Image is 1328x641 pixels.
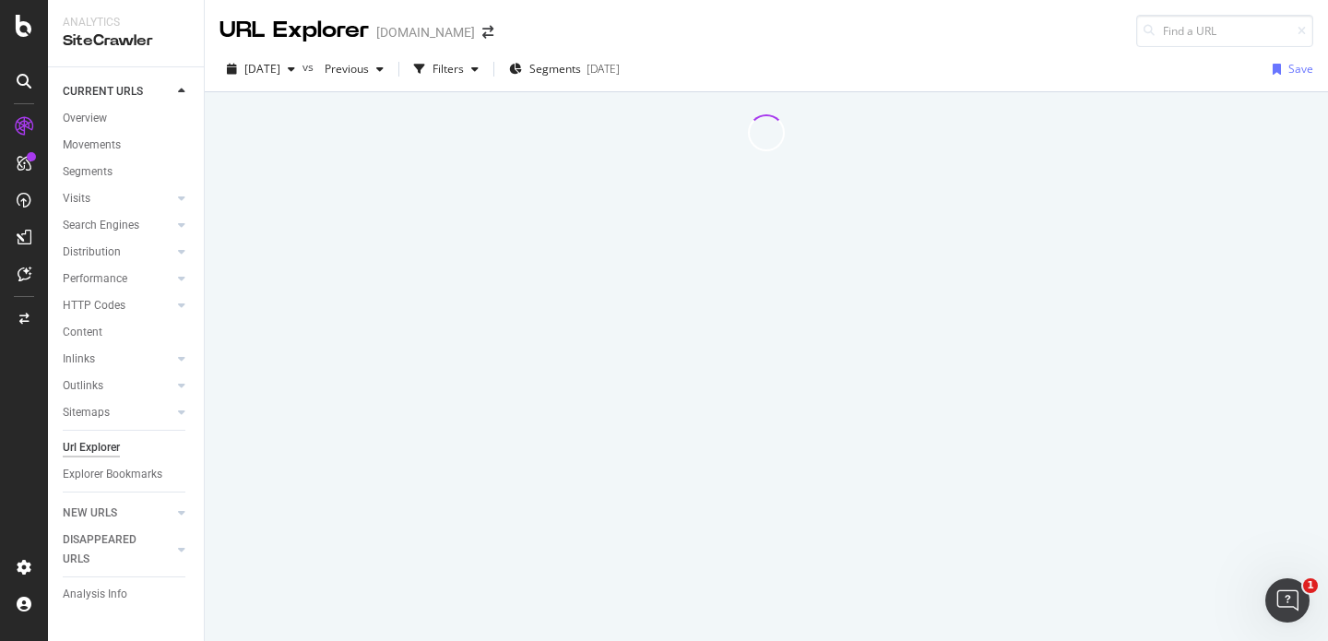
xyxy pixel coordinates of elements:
[1265,54,1313,84] button: Save
[63,216,139,235] div: Search Engines
[1265,578,1310,623] iframe: Intercom live chat
[63,189,172,208] a: Visits
[63,15,189,30] div: Analytics
[63,162,113,182] div: Segments
[502,54,627,84] button: Segments[DATE]
[63,585,127,604] div: Analysis Info
[63,189,90,208] div: Visits
[63,530,172,569] a: DISAPPEARED URLS
[63,162,191,182] a: Segments
[63,465,162,484] div: Explorer Bookmarks
[219,54,302,84] button: [DATE]
[63,530,156,569] div: DISAPPEARED URLS
[63,269,172,289] a: Performance
[63,403,110,422] div: Sitemaps
[219,15,369,46] div: URL Explorer
[63,136,121,155] div: Movements
[63,350,172,369] a: Inlinks
[63,465,191,484] a: Explorer Bookmarks
[63,504,172,523] a: NEW URLS
[63,296,125,315] div: HTTP Codes
[63,323,191,342] a: Content
[376,23,475,42] div: [DOMAIN_NAME]
[63,136,191,155] a: Movements
[317,54,391,84] button: Previous
[482,26,493,39] div: arrow-right-arrow-left
[63,30,189,52] div: SiteCrawler
[1303,578,1318,593] span: 1
[244,61,280,77] span: 2025 Oct. 12th
[317,61,369,77] span: Previous
[63,585,191,604] a: Analysis Info
[63,243,121,262] div: Distribution
[63,82,143,101] div: CURRENT URLS
[302,59,317,75] span: vs
[63,82,172,101] a: CURRENT URLS
[63,109,107,128] div: Overview
[63,216,172,235] a: Search Engines
[587,61,620,77] div: [DATE]
[63,438,191,457] a: Url Explorer
[433,61,464,77] div: Filters
[529,61,581,77] span: Segments
[1288,61,1313,77] div: Save
[63,403,172,422] a: Sitemaps
[63,376,172,396] a: Outlinks
[63,504,117,523] div: NEW URLS
[407,54,486,84] button: Filters
[63,350,95,369] div: Inlinks
[1136,15,1313,47] input: Find a URL
[63,376,103,396] div: Outlinks
[63,109,191,128] a: Overview
[63,296,172,315] a: HTTP Codes
[63,243,172,262] a: Distribution
[63,438,120,457] div: Url Explorer
[63,269,127,289] div: Performance
[63,323,102,342] div: Content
